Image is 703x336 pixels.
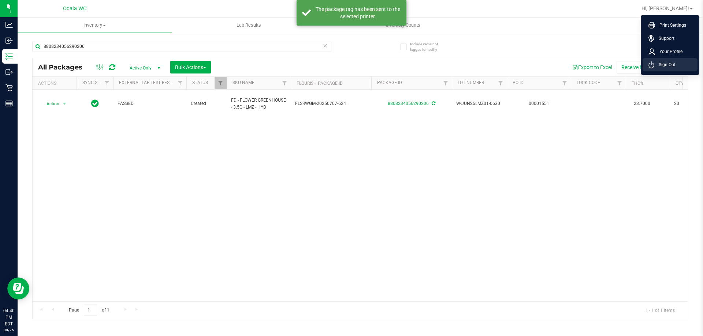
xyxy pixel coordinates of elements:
[577,80,600,85] a: Lock Code
[192,80,208,85] a: Status
[648,35,695,42] a: Support
[440,77,452,89] a: Filter
[175,64,206,70] span: Bulk Actions
[5,68,13,76] inline-svg: Outbound
[456,100,502,107] span: W-JUN25LMZ01-0630
[191,100,222,107] span: Created
[568,61,617,73] button: Export to Excel
[388,101,429,106] a: 8808234056290206
[513,80,524,85] a: PO ID
[297,81,343,86] a: Flourish Package ID
[84,305,97,316] input: 1
[215,77,227,89] a: Filter
[32,41,331,52] input: Search Package ID, Item Name, SKU, Lot or Part Number...
[5,100,13,107] inline-svg: Reports
[38,63,90,71] span: All Packages
[170,61,211,73] button: Bulk Actions
[231,97,286,111] span: FD - FLOWER GREENHOUSE - 3.5G - LMZ - HYB
[7,278,29,299] iframe: Resource center
[5,37,13,44] inline-svg: Inbound
[559,77,571,89] a: Filter
[172,18,326,33] a: Lab Results
[377,80,402,85] a: Package ID
[495,77,507,89] a: Filter
[655,48,682,55] span: Your Profile
[5,84,13,91] inline-svg: Retail
[5,53,13,60] inline-svg: Inventory
[82,80,111,85] a: Sync Status
[5,21,13,29] inline-svg: Analytics
[655,22,686,29] span: Print Settings
[3,307,14,327] p: 04:40 PM EDT
[641,5,689,11] span: Hi, [PERSON_NAME]!
[18,18,172,33] a: Inventory
[632,81,644,86] a: THC%
[640,305,681,316] span: 1 - 1 of 1 items
[614,77,626,89] a: Filter
[18,22,172,29] span: Inventory
[674,100,702,107] span: 20
[643,58,698,71] li: Sign Out
[63,305,115,316] span: Page of 1
[91,98,99,109] span: In Sync
[174,77,186,89] a: Filter
[630,98,654,109] span: 23.7000
[63,5,86,12] span: Ocala WC
[101,77,113,89] a: Filter
[233,80,254,85] a: SKU Name
[119,80,176,85] a: External Lab Test Result
[654,61,676,68] span: Sign Out
[40,99,60,109] span: Action
[227,22,271,29] span: Lab Results
[315,5,401,20] div: The package tag has been sent to the selected printer.
[654,35,674,42] span: Support
[38,81,74,86] div: Actions
[60,99,69,109] span: select
[458,80,484,85] a: Lot Number
[410,41,447,52] span: Include items not tagged for facility
[3,327,14,333] p: 08/26
[431,101,435,106] span: Sync from Compliance System
[295,100,367,107] span: FLSRWGM-20250707-624
[529,101,549,106] a: 00001551
[279,77,291,89] a: Filter
[118,100,182,107] span: PASSED
[323,41,328,50] span: Clear
[676,81,684,86] a: Qty
[617,61,677,73] button: Receive Non-Cannabis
